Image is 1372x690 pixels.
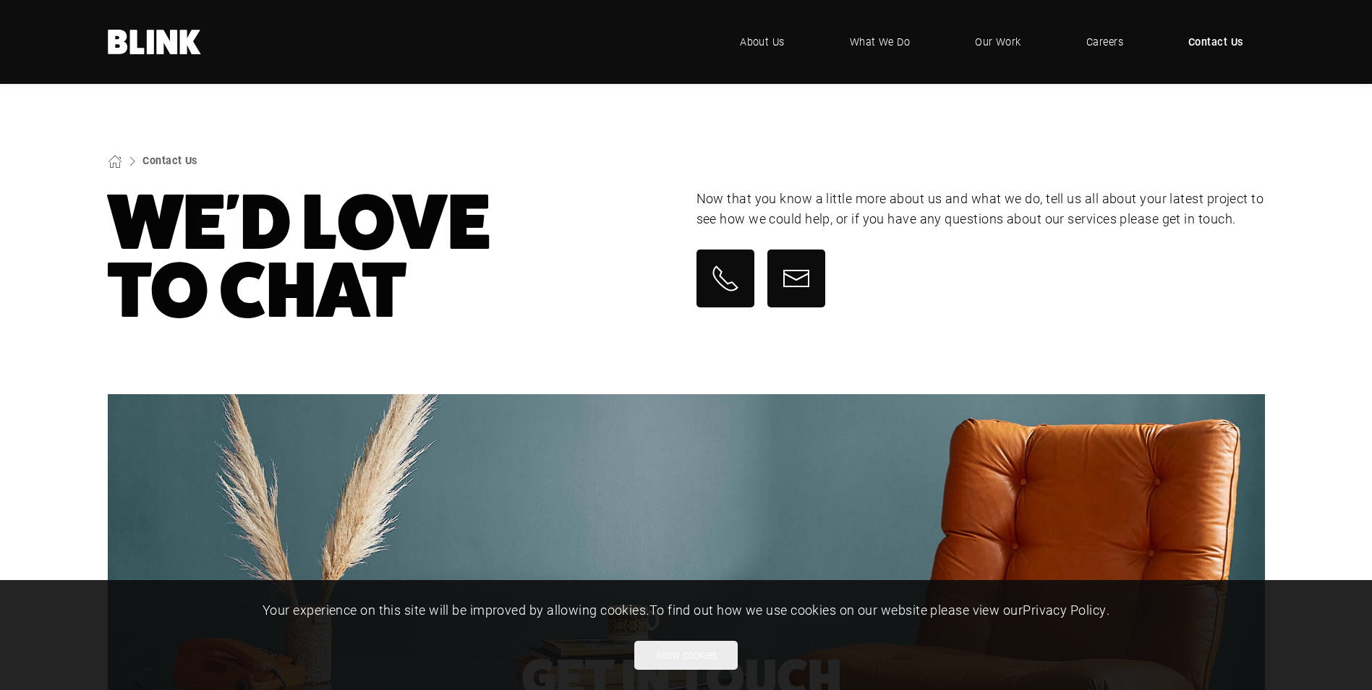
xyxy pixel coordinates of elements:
a: Privacy Policy [1023,601,1106,618]
span: Contact Us [1188,34,1243,50]
span: Your experience on this site will be improved by allowing cookies. To find out how we use cookies... [263,601,1109,618]
a: About Us [718,20,806,64]
a: Our Work [953,20,1043,64]
h1: We'd Love To Chat [108,189,676,325]
a: Contact Us [1167,20,1265,64]
span: About Us [740,34,785,50]
p: Now that you know a little more about us and what we do, tell us all about your latest project to... [696,189,1265,229]
span: Our Work [975,34,1021,50]
a: Careers [1065,20,1145,64]
span: What We Do [850,34,911,50]
button: Allow cookies [634,641,738,670]
a: Contact Us [142,153,197,167]
a: Home [108,30,202,54]
a: What We Do [828,20,932,64]
span: Careers [1086,34,1123,50]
